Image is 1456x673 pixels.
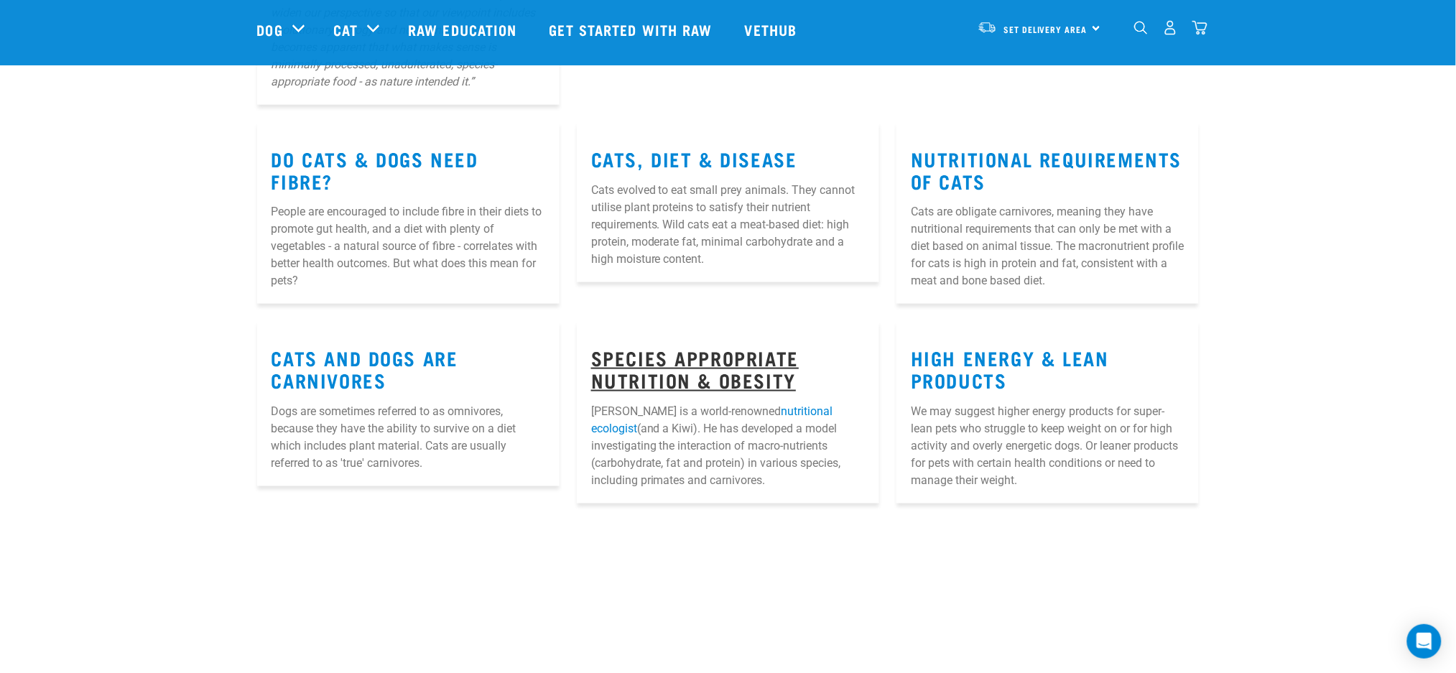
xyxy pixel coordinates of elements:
[731,1,815,58] a: Vethub
[272,153,478,186] a: Do Cats & Dogs Need Fibre?
[1163,20,1178,35] img: user.png
[911,203,1184,289] p: Cats are obligate carnivores, meaning they have nutritional requirements that can only be met wit...
[591,182,865,268] p: Cats evolved to eat small prey animals. They cannot utilise plant proteins to satisfy their nutri...
[1134,21,1148,34] img: home-icon-1@2x.png
[272,203,545,289] p: People are encouraged to include fibre in their diets to promote gut health, and a diet with plen...
[1004,27,1088,32] span: Set Delivery Area
[272,403,545,472] p: Dogs are sometimes referred to as omnivores, because they have the ability to survive on a diet w...
[535,1,731,58] a: Get started with Raw
[591,352,799,385] a: Species Appropriate Nutrition & Obesity
[272,352,458,385] a: Cats and Dogs Are Carnivores
[257,19,283,40] a: Dog
[1407,624,1442,659] div: Open Intercom Messenger
[1192,20,1207,35] img: home-icon@2x.png
[333,19,358,40] a: Cat
[911,153,1182,186] a: Nutritional Requirements of Cats
[591,404,833,435] a: nutritional ecologist
[911,403,1184,489] p: We may suggest higher energy products for super-lean pets who struggle to keep weight on or for h...
[911,352,1109,385] a: High Energy & Lean Products
[394,1,534,58] a: Raw Education
[591,153,797,164] a: Cats, Diet & Disease
[591,403,865,489] p: [PERSON_NAME] is a world-renowned (and a Kiwi). He has developed a model investigating the intera...
[978,21,997,34] img: van-moving.png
